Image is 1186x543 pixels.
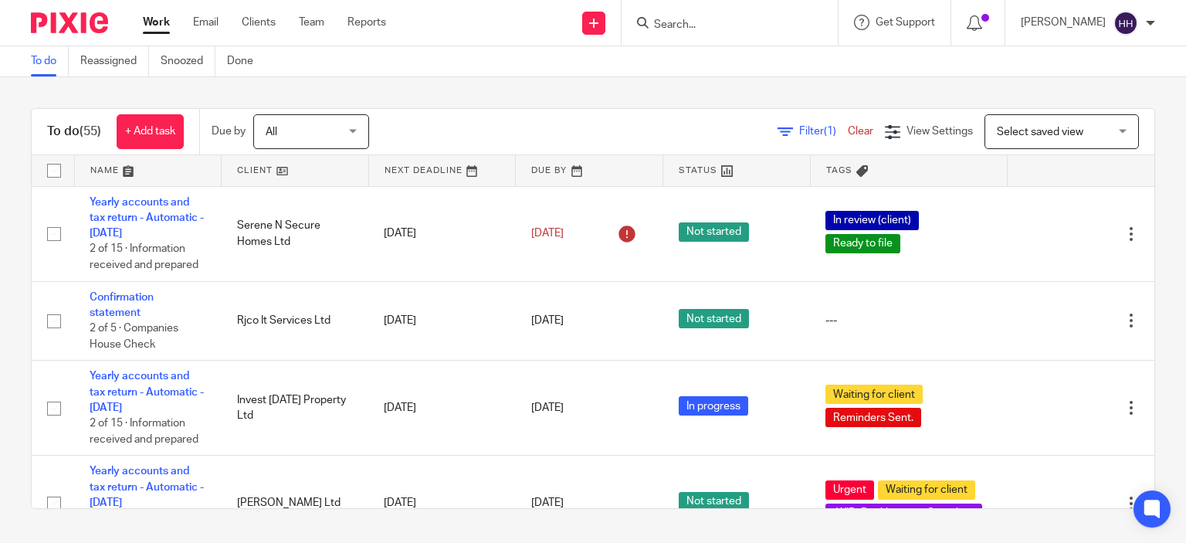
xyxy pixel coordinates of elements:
p: [PERSON_NAME] [1021,15,1106,30]
td: Invest [DATE] Property Ltd [222,361,369,456]
span: Urgent [825,480,874,500]
img: svg%3E [1113,11,1138,36]
span: Not started [679,492,749,511]
a: Yearly accounts and tax return - Automatic - [DATE] [90,371,204,413]
span: Filter [799,126,848,137]
span: Not started [679,309,749,328]
span: 2 of 5 · Companies House Check [90,323,178,350]
span: Ready to file [825,234,900,253]
span: [DATE] [531,402,564,413]
a: + Add task [117,114,184,149]
a: Reports [347,15,386,30]
a: Email [193,15,219,30]
span: [DATE] [531,315,564,326]
a: Snoozed [161,46,215,76]
span: All [266,127,277,137]
a: Confirmation statement [90,292,154,318]
span: Tags [826,166,852,175]
a: Clear [848,126,873,137]
img: Pixie [31,12,108,33]
a: Clients [242,15,276,30]
td: [DATE] [368,361,516,456]
span: View Settings [906,126,973,137]
span: Get Support [876,17,935,28]
span: [DATE] [531,497,564,508]
span: Not started [679,222,749,242]
td: [DATE] [368,186,516,281]
span: Reminders Sent. [825,408,921,427]
a: Reassigned [80,46,149,76]
span: Waiting for client [878,480,975,500]
span: (WIP) Bookkeeping Complete [825,504,982,523]
a: Team [299,15,324,30]
a: Done [227,46,265,76]
span: Waiting for client [825,385,923,404]
div: --- [825,313,991,328]
input: Search [652,19,791,32]
a: Yearly accounts and tax return - Automatic - [DATE] [90,197,204,239]
span: Select saved view [997,127,1083,137]
span: [DATE] [531,228,564,239]
span: In review (client) [825,211,919,230]
a: Yearly accounts and tax return - Automatic - [DATE] [90,466,204,508]
a: To do [31,46,69,76]
span: (55) [80,125,101,137]
span: 2 of 15 · Information received and prepared [90,244,198,271]
h1: To do [47,124,101,140]
td: Serene N Secure Homes Ltd [222,186,369,281]
a: Work [143,15,170,30]
span: (1) [824,126,836,137]
p: Due by [212,124,246,139]
td: [DATE] [368,281,516,361]
span: In progress [679,396,748,416]
span: 2 of 15 · Information received and prepared [90,419,198,446]
td: Rjco It Services Ltd [222,281,369,361]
